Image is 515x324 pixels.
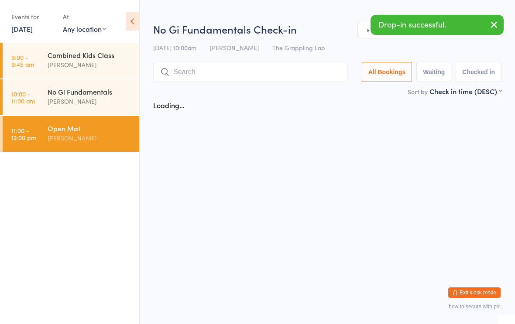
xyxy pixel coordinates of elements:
[153,22,501,36] h2: No Gi Fundamentals Check-in
[449,304,501,310] button: how to secure with pin
[3,43,139,78] a: 9:00 -9:45 amCombined Kids Class[PERSON_NAME]
[11,90,35,104] time: 10:00 - 11:00 am
[272,43,325,52] span: The Grappling Lab
[3,116,139,152] a: 11:00 -12:00 pmOpen Mat[PERSON_NAME]
[456,62,501,82] button: Checked in
[48,133,132,143] div: [PERSON_NAME]
[429,86,501,96] div: Check in time (DESC)
[48,123,132,133] div: Open Mat
[11,24,33,34] a: [DATE]
[371,15,504,35] div: Drop-in successful.
[11,10,54,24] div: Events for
[48,96,132,106] div: [PERSON_NAME]
[408,87,428,96] label: Sort by
[210,43,259,52] span: [PERSON_NAME]
[153,62,347,82] input: Search
[11,127,36,141] time: 11:00 - 12:00 pm
[11,54,34,68] time: 9:00 - 9:45 am
[63,10,106,24] div: At
[63,24,106,34] div: Any location
[48,87,132,96] div: No Gi Fundamentals
[3,79,139,115] a: 10:00 -11:00 amNo Gi Fundamentals[PERSON_NAME]
[153,100,185,110] div: Loading...
[153,43,196,52] span: [DATE] 10:00am
[48,60,132,70] div: [PERSON_NAME]
[48,50,132,60] div: Combined Kids Class
[362,62,412,82] button: All Bookings
[448,287,501,298] button: Exit kiosk mode
[416,62,451,82] button: Waiting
